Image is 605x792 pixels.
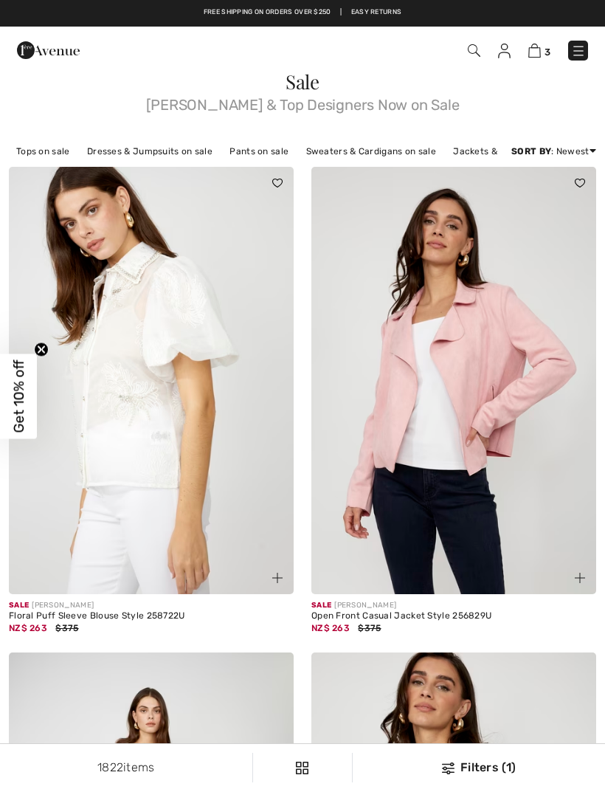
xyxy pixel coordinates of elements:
[17,35,80,65] img: 1ère Avenue
[311,167,596,594] img: Open Front Casual Jacket Style 256829U. Dusty pink
[498,44,511,58] img: My Info
[511,146,551,156] strong: Sort By
[528,44,541,58] img: Shopping Bag
[55,623,78,633] span: $375
[442,762,454,774] img: Filters
[311,623,350,633] span: NZ$ 263
[468,44,480,57] img: Search
[511,145,596,158] div: : Newest
[446,142,573,161] a: Jackets & Blazers on sale
[272,573,283,583] img: plus_v2.svg
[272,179,283,187] img: heart_black_full.svg
[575,179,585,187] img: heart_black_full.svg
[311,601,331,610] span: Sale
[311,600,596,611] div: [PERSON_NAME]
[575,664,585,673] img: heart_black_full.svg
[9,600,294,611] div: [PERSON_NAME]
[311,611,596,621] div: Open Front Casual Jacket Style 256829U
[351,7,402,18] a: Easy Returns
[272,664,283,673] img: heart_black_full.svg
[222,142,296,161] a: Pants on sale
[299,142,443,161] a: Sweaters & Cardigans on sale
[9,623,47,633] span: NZ$ 263
[340,7,342,18] span: |
[9,142,77,161] a: Tops on sale
[204,7,331,18] a: Free shipping on orders over $250
[34,342,49,357] button: Close teaser
[296,762,308,774] img: Filters
[528,41,550,59] a: 3
[9,601,29,610] span: Sale
[80,142,220,161] a: Dresses & Jumpsuits on sale
[10,359,27,433] span: Get 10% off
[575,573,585,583] img: plus_v2.svg
[286,69,319,94] span: Sale
[571,44,586,58] img: Menu
[362,759,596,776] div: Filters (1)
[358,623,381,633] span: $375
[17,42,80,56] a: 1ère Avenue
[97,760,123,774] span: 1822
[544,47,550,58] span: 3
[9,611,294,621] div: Floral Puff Sleeve Blouse Style 258722U
[9,167,294,594] img: Floral Puff Sleeve Blouse Style 258722U. Off White
[9,92,596,112] span: [PERSON_NAME] & Top Designers Now on Sale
